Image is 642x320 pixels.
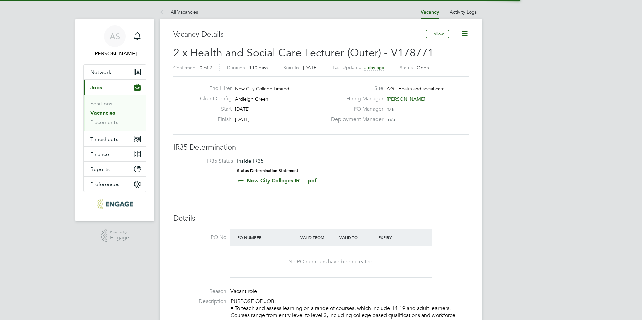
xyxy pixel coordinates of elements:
label: Hiring Manager [327,95,383,102]
div: Valid From [299,231,338,244]
span: n/a [387,106,394,112]
label: Confirmed [173,65,196,71]
span: a day ago [364,65,384,70]
strong: Status Determination Statement [237,168,299,173]
label: Reason [173,288,226,295]
span: 110 days [249,65,268,71]
a: Go to home page [83,199,146,209]
nav: Main navigation [75,19,154,221]
span: [PERSON_NAME] [387,96,425,102]
a: Positions [90,100,112,107]
a: AS[PERSON_NAME] [83,25,146,58]
button: Finance [84,147,146,161]
label: PO Manager [327,106,383,113]
span: Finance [90,151,109,157]
button: Preferences [84,177,146,192]
span: [DATE] [235,116,250,122]
span: Open [417,65,429,71]
button: Timesheets [84,131,146,146]
label: Site [327,85,383,92]
a: New City Colleges IR... .pdf [247,177,317,184]
label: Finish [195,116,232,123]
span: [DATE] [235,106,250,112]
label: Last Updated [333,64,362,70]
span: Ardleigh Green [235,96,268,102]
h3: Vacancy Details [173,30,426,39]
div: Jobs [84,95,146,131]
label: Start [195,106,232,113]
button: Reports [84,162,146,176]
label: IR35 Status [180,158,233,165]
label: Start In [283,65,299,71]
label: Client Config [195,95,232,102]
label: End Hirer [195,85,232,92]
span: Engage [110,235,129,241]
button: Follow [426,30,449,38]
div: Valid To [338,231,377,244]
span: AS [110,32,120,41]
span: Timesheets [90,136,118,142]
span: Inside IR35 [237,158,264,164]
span: Powered by [110,229,129,235]
span: Network [90,69,111,75]
a: Placements [90,119,118,125]
a: Powered byEngage [101,229,129,242]
span: Preferences [90,181,119,188]
button: Network [84,65,146,79]
span: 0 of 2 [200,65,212,71]
span: AG - Health and social care [387,86,445,92]
div: Expiry [377,231,416,244]
a: Activity Logs [450,9,477,15]
label: Duration [227,65,245,71]
label: Description [173,298,226,305]
div: PO Number [236,231,299,244]
img: carbonrecruitment-logo-retina.png [97,199,133,209]
a: All Vacancies [160,9,198,15]
span: n/a [388,116,395,122]
a: Vacancies [90,110,115,116]
span: New City College Limited [235,86,289,92]
a: Vacancy [421,9,439,15]
div: No PO numbers have been created. [237,258,425,265]
span: Reports [90,166,110,172]
button: Jobs [84,80,146,95]
label: PO No [173,234,226,241]
span: [DATE] [303,65,318,71]
span: Vacant role [230,288,257,295]
label: Deployment Manager [327,116,383,123]
span: Avais Sabir [83,50,146,58]
span: Jobs [90,84,102,91]
h3: IR35 Determination [173,143,469,152]
h3: Details [173,214,469,223]
label: Status [400,65,413,71]
span: 2 x Health and Social Care Lecturer (Outer) - V178771 [173,46,434,59]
